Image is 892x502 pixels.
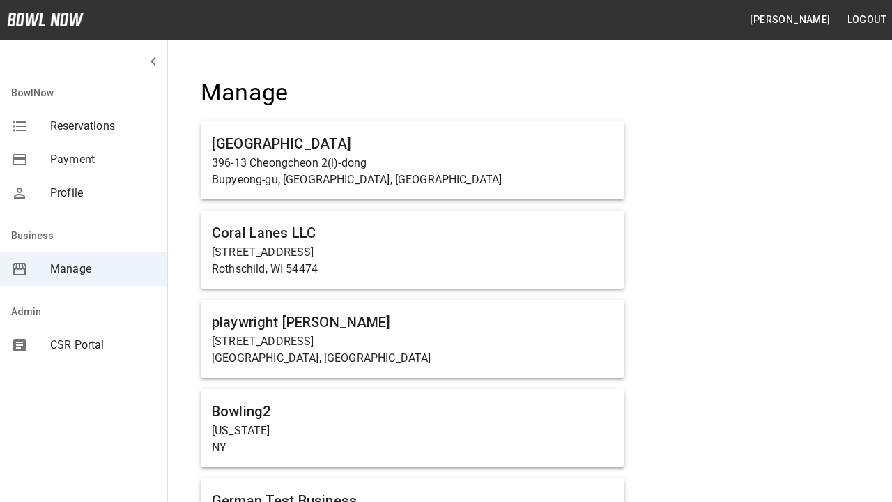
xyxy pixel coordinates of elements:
[212,423,613,439] p: [US_STATE]
[212,222,613,244] h6: Coral Lanes LLC
[201,78,624,107] h4: Manage
[212,172,613,188] p: Bupyeong-gu, [GEOGRAPHIC_DATA], [GEOGRAPHIC_DATA]
[212,333,613,350] p: [STREET_ADDRESS]
[212,261,613,277] p: Rothschild, WI 54474
[212,311,613,333] h6: playwright [PERSON_NAME]
[50,151,156,168] span: Payment
[842,7,892,33] button: Logout
[212,155,613,172] p: 396-13 Cheongcheon 2(i)-dong
[212,400,613,423] h6: Bowling2
[212,132,613,155] h6: [GEOGRAPHIC_DATA]
[7,13,84,26] img: logo
[744,7,836,33] button: [PERSON_NAME]
[50,337,156,353] span: CSR Portal
[212,350,613,367] p: [GEOGRAPHIC_DATA], [GEOGRAPHIC_DATA]
[50,261,156,277] span: Manage
[50,185,156,201] span: Profile
[212,439,613,456] p: NY
[212,244,613,261] p: [STREET_ADDRESS]
[50,118,156,135] span: Reservations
